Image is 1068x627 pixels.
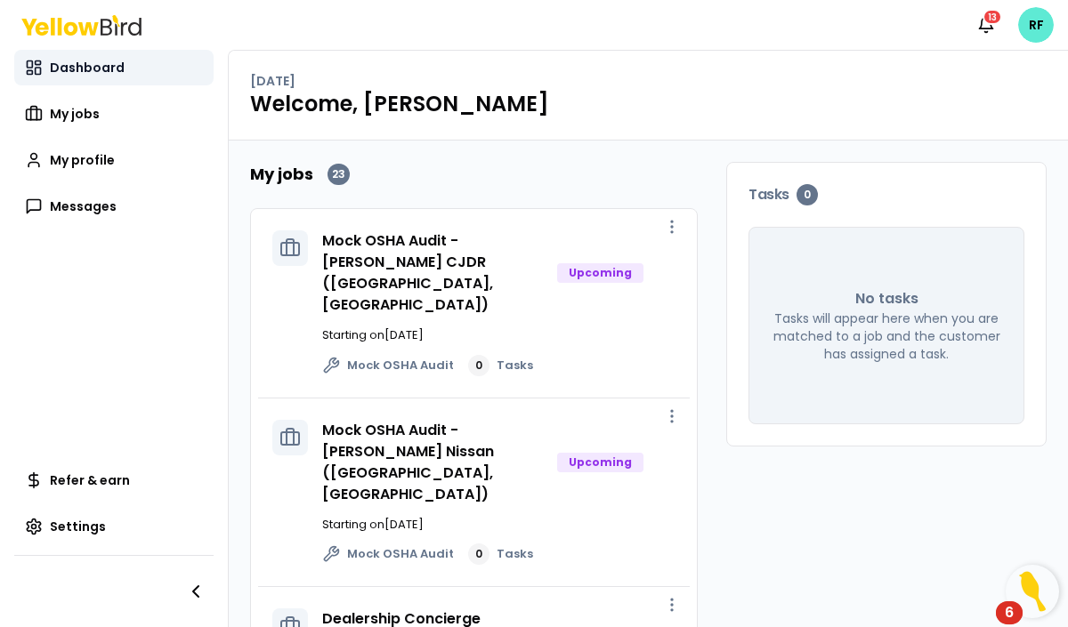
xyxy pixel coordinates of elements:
span: Mock OSHA Audit [347,545,454,563]
h1: Welcome, [PERSON_NAME] [250,90,1047,118]
span: RF [1018,7,1054,43]
h2: My jobs [250,162,313,187]
span: Mock OSHA Audit [347,357,454,374]
div: 13 [983,9,1002,25]
a: Mock OSHA Audit - [PERSON_NAME] CJDR ([GEOGRAPHIC_DATA], [GEOGRAPHIC_DATA]) [322,230,493,315]
span: Settings [50,518,106,535]
a: Dashboard [14,50,214,85]
div: Upcoming [557,453,643,472]
span: My profile [50,151,115,169]
a: 0Tasks [468,543,533,565]
a: Refer & earn [14,462,214,498]
span: Messages [50,197,117,215]
a: My jobs [14,96,214,132]
button: Open Resource Center, 6 new notifications [1006,565,1059,618]
button: 13 [968,7,1004,43]
p: Tasks will appear here when you are matched to a job and the customer has assigned a task. [771,309,1002,363]
div: 23 [328,164,350,185]
p: Starting on [DATE] [322,326,676,344]
a: Settings [14,509,214,544]
p: No tasks [855,288,918,309]
a: Mock OSHA Audit - [PERSON_NAME] Nissan ([GEOGRAPHIC_DATA], [GEOGRAPHIC_DATA]) [322,420,494,504]
p: Starting on [DATE] [322,516,676,534]
a: Messages [14,189,214,224]
p: [DATE] [250,72,295,90]
div: 0 [468,543,489,565]
a: My profile [14,142,214,178]
span: Dashboard [50,59,125,76]
span: Refer & earn [50,471,130,489]
div: 0 [468,355,489,376]
div: 0 [797,184,818,205]
a: 0Tasks [468,355,533,376]
h3: Tasks [748,184,1024,205]
span: My jobs [50,105,100,123]
div: Upcoming [557,263,643,283]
